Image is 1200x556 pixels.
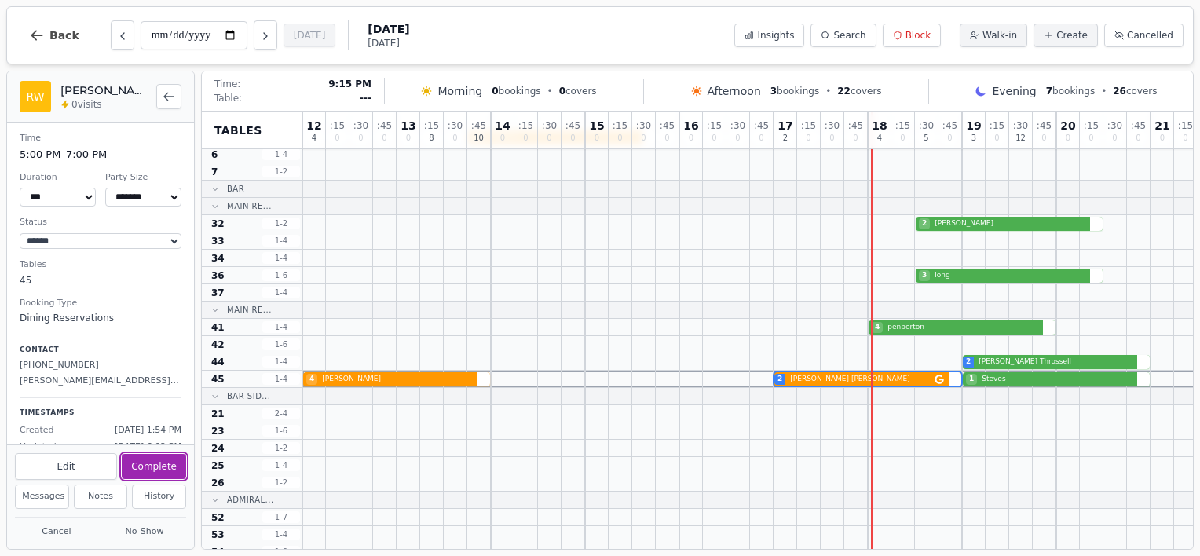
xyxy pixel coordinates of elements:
[979,374,1132,385] span: Steves
[707,121,722,130] span: : 15
[49,30,79,41] span: Back
[1113,85,1157,97] span: covers
[353,121,368,130] span: : 30
[895,121,910,130] span: : 15
[966,357,971,368] span: 2
[1107,121,1122,130] span: : 30
[806,134,810,142] span: 0
[1066,134,1070,142] span: 0
[330,121,345,130] span: : 15
[1127,29,1173,42] span: Cancelled
[211,166,218,178] span: 7
[211,148,218,161] span: 6
[833,29,865,42] span: Search
[966,120,981,131] span: 19
[262,373,300,385] span: 1 - 4
[518,121,533,130] span: : 15
[1131,121,1146,130] span: : 45
[919,270,930,281] span: 3
[214,92,242,104] span: Table:
[883,24,941,47] button: Block
[757,29,794,42] span: Insights
[312,134,316,142] span: 4
[20,147,181,163] dd: 5:00 PM – 7:00 PM
[617,134,622,142] span: 0
[227,304,272,316] span: Main Re...
[227,183,244,195] span: Bar
[547,85,553,97] span: •
[872,120,887,131] span: 18
[211,373,225,386] span: 45
[368,37,409,49] span: [DATE]
[1046,85,1095,97] span: bookings
[1101,85,1107,97] span: •
[20,216,181,229] dt: Status
[328,78,371,90] span: 9:15 PM
[1060,120,1075,131] span: 20
[689,134,693,142] span: 0
[547,134,551,142] span: 0
[406,134,411,142] span: 0
[947,134,952,142] span: 0
[523,134,528,142] span: 0
[211,442,225,455] span: 24
[211,408,225,420] span: 21
[74,485,128,509] button: Notes
[262,235,300,247] span: 1 - 4
[156,84,181,109] button: Back to bookings list
[801,121,816,130] span: : 15
[452,134,457,142] span: 0
[994,134,999,142] span: 0
[262,408,300,419] span: 2 - 4
[924,134,928,142] span: 5
[810,24,876,47] button: Search
[20,424,54,437] span: Created
[853,134,858,142] span: 0
[262,529,300,540] span: 1 - 4
[20,273,181,287] dd: 45
[211,529,225,541] span: 53
[254,20,277,50] button: Next day
[641,134,646,142] span: 0
[429,134,434,142] span: 8
[770,85,819,97] span: bookings
[71,98,102,111] span: 0 visits
[982,29,1017,42] span: Walk-in
[262,321,300,333] span: 1 - 4
[559,86,565,97] span: 0
[471,121,486,130] span: : 45
[1088,134,1093,142] span: 0
[660,121,675,130] span: : 45
[1136,134,1140,142] span: 0
[474,134,484,142] span: 10
[1034,24,1098,47] button: Create
[20,171,96,185] dt: Duration
[708,83,761,99] span: Afternoon
[16,16,92,54] button: Back
[900,134,905,142] span: 0
[1046,86,1052,97] span: 7
[712,134,716,142] span: 0
[966,374,977,385] span: 1
[284,24,336,47] button: [DATE]
[115,424,181,437] span: [DATE] 1:54 PM
[1056,29,1088,42] span: Create
[122,454,186,479] button: Complete
[837,85,881,97] span: covers
[377,121,392,130] span: : 45
[262,218,300,229] span: 1 - 2
[360,92,371,104] span: ---
[437,83,482,99] span: Morning
[262,287,300,298] span: 1 - 4
[358,134,363,142] span: 0
[211,477,225,489] span: 26
[990,121,1004,130] span: : 15
[211,459,225,472] span: 25
[211,425,225,437] span: 23
[448,121,463,130] span: : 30
[227,494,274,506] span: Admiral...
[877,134,882,142] span: 4
[211,511,225,524] span: 52
[992,83,1036,99] span: Evening
[492,85,540,97] span: bookings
